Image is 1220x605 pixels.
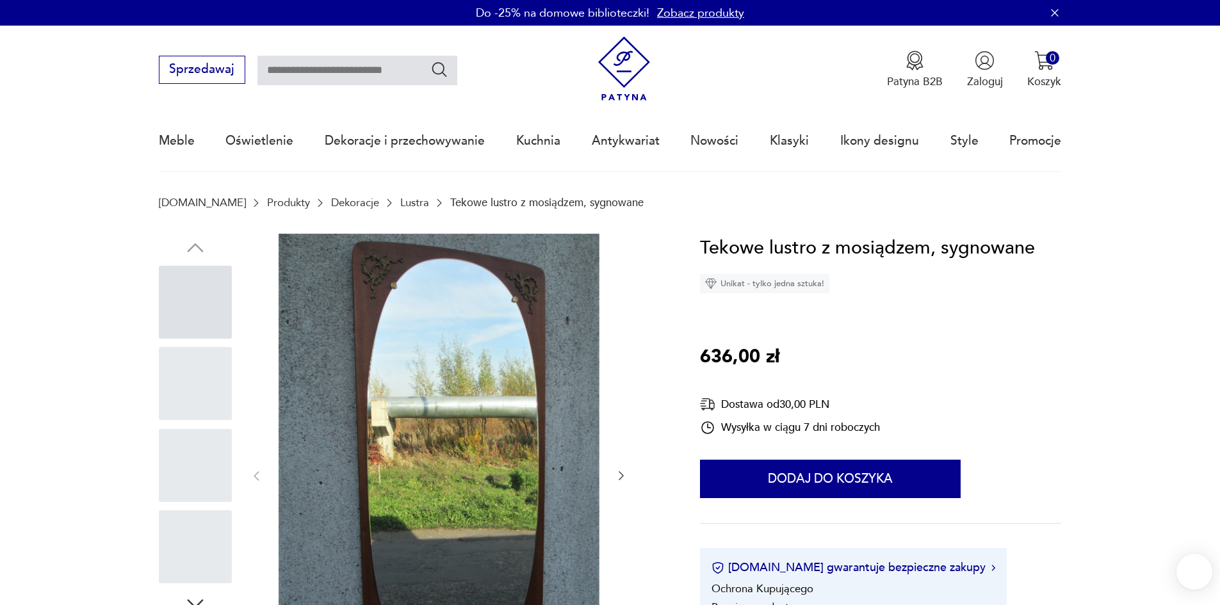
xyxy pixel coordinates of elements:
[770,111,809,170] a: Klasyki
[592,111,660,170] a: Antykwariat
[705,278,717,289] img: Ikona diamentu
[400,197,429,209] a: Lustra
[592,36,656,101] img: Patyna - sklep z meblami i dekoracjami vintage
[887,74,943,89] p: Patyna B2B
[712,560,995,576] button: [DOMAIN_NAME] gwarantuje bezpieczne zakupy
[700,420,880,435] div: Wysyłka w ciągu 7 dni roboczych
[1034,51,1054,70] img: Ikona koszyka
[840,111,919,170] a: Ikony designu
[430,60,449,79] button: Szukaj
[331,197,379,209] a: Dekoracje
[325,111,485,170] a: Dekoracje i przechowywanie
[712,561,724,574] img: Ikona certyfikatu
[1046,51,1059,65] div: 0
[905,51,925,70] img: Ikona medalu
[887,51,943,89] a: Ikona medaluPatyna B2B
[690,111,738,170] a: Nowości
[975,51,995,70] img: Ikonka użytkownika
[159,111,195,170] a: Meble
[1009,111,1061,170] a: Promocje
[712,581,813,596] li: Ochrona Kupującego
[700,396,715,412] img: Ikona dostawy
[991,565,995,571] img: Ikona strzałki w prawo
[950,111,979,170] a: Style
[657,5,744,21] a: Zobacz produkty
[700,274,829,293] div: Unikat - tylko jedna sztuka!
[967,74,1003,89] p: Zaloguj
[159,56,245,84] button: Sprzedawaj
[700,460,961,498] button: Dodaj do koszyka
[516,111,560,170] a: Kuchnia
[1176,554,1212,590] iframe: Smartsupp widget button
[267,197,310,209] a: Produkty
[1027,74,1061,89] p: Koszyk
[450,197,644,209] p: Tekowe lustro z mosiądzem, sygnowane
[887,51,943,89] button: Patyna B2B
[967,51,1003,89] button: Zaloguj
[476,5,649,21] p: Do -25% na domowe biblioteczki!
[1027,51,1061,89] button: 0Koszyk
[700,343,779,372] p: 636,00 zł
[225,111,293,170] a: Oświetlenie
[159,197,246,209] a: [DOMAIN_NAME]
[700,396,880,412] div: Dostawa od 30,00 PLN
[159,65,245,76] a: Sprzedawaj
[700,234,1035,263] h1: Tekowe lustro z mosiądzem, sygnowane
